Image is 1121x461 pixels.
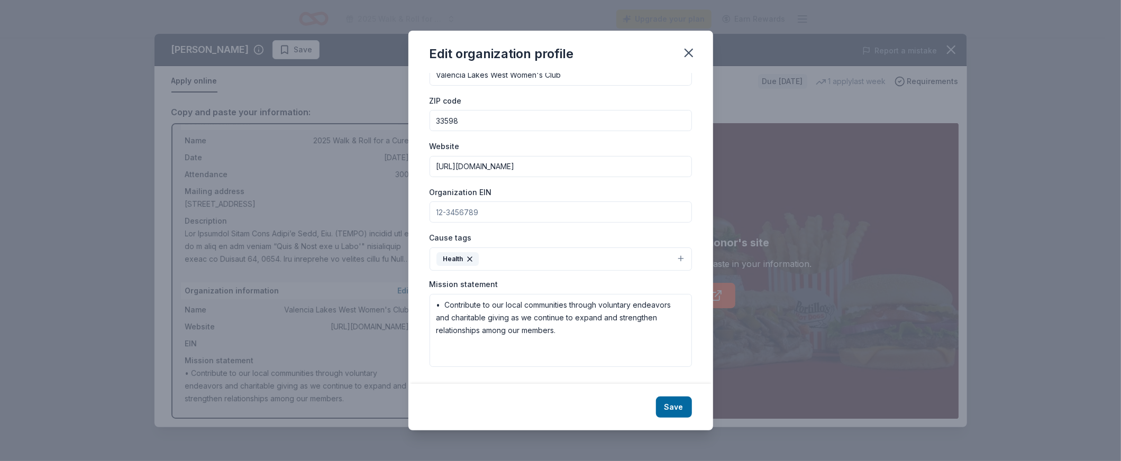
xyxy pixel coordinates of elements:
label: Cause tags [430,233,472,243]
input: 12345 (U.S. only) [430,110,692,131]
label: Website [430,141,460,152]
label: Organization EIN [430,187,492,198]
input: 12-3456789 [430,201,692,223]
label: ZIP code [430,96,462,106]
div: Health [436,252,479,266]
textarea: • Contribute to our local communities through voluntary endeavors and charitable giving as we con... [430,294,692,367]
button: Health [430,247,692,271]
label: Mission statement [430,279,498,290]
div: Edit organization profile [430,45,574,62]
button: Save [656,397,692,418]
